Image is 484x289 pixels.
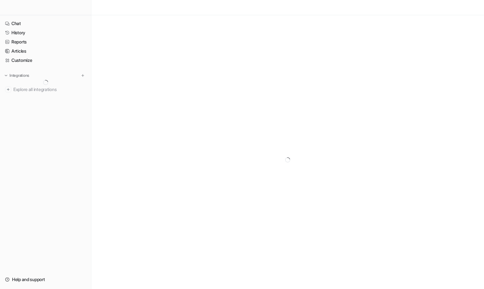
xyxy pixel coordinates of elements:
[3,19,88,28] a: Chat
[3,37,88,46] a: Reports
[4,73,8,78] img: expand menu
[3,56,88,65] a: Customize
[3,28,88,37] a: History
[3,275,88,284] a: Help and support
[5,86,11,93] img: explore all integrations
[3,72,31,79] button: Integrations
[81,73,85,78] img: menu_add.svg
[3,47,88,56] a: Articles
[10,73,29,78] p: Integrations
[3,85,88,94] a: Explore all integrations
[13,84,86,95] span: Explore all integrations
